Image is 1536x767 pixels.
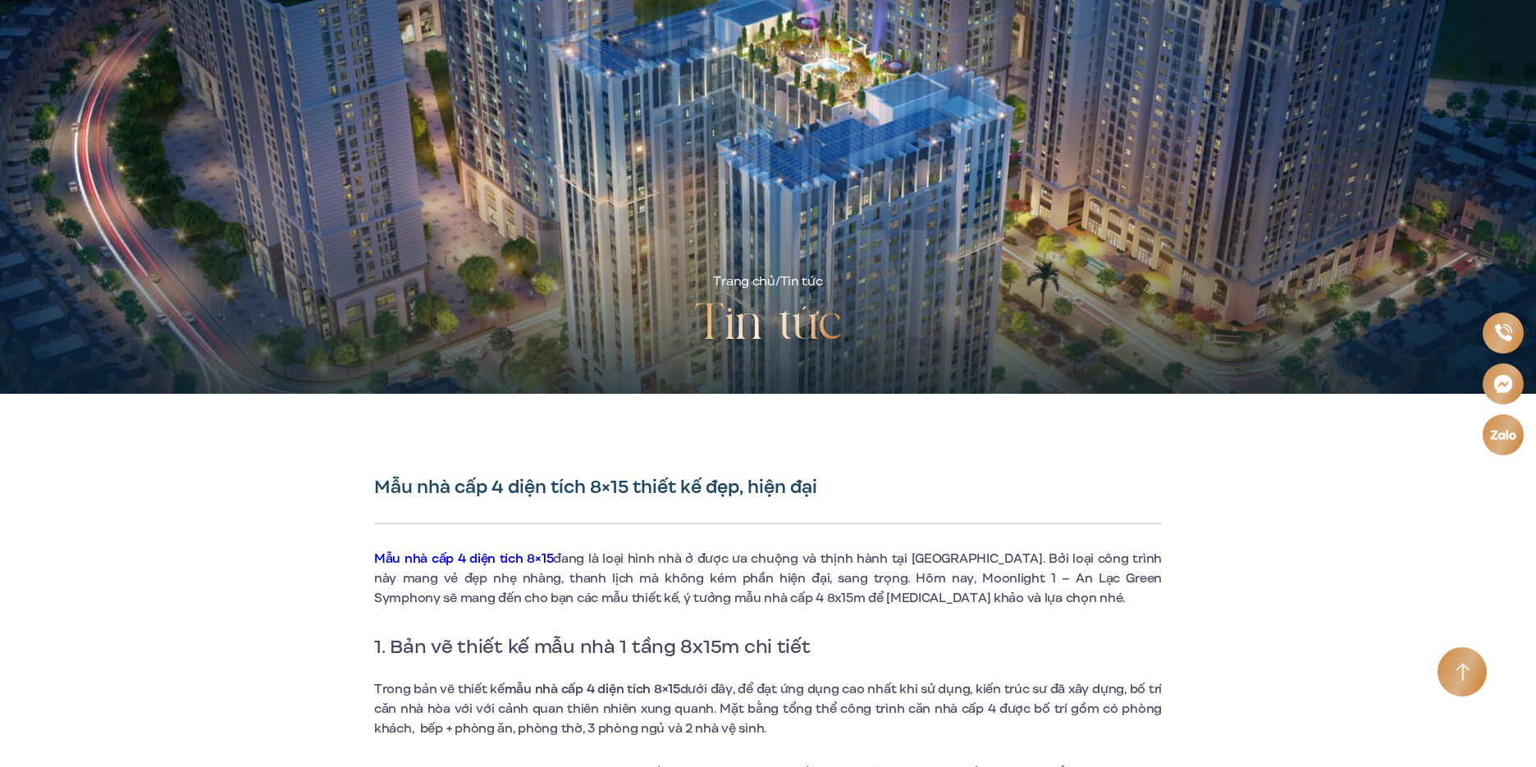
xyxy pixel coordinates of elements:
img: Phone icon [1493,322,1514,342]
span: 1. Bản vẽ thiết kế mẫu nhà 1 tầng 8x15m chi tiết [374,632,811,660]
div: / [713,272,822,292]
img: Arrow icon [1456,663,1470,682]
b: mẫu nhà cấp 4 diện tích 8×15 [505,680,680,698]
span: Trong bản vẽ thiết kế [374,680,505,698]
span: đang là loại hình nhà ở được ưa chuộng và thịnh hành tại [GEOGRAPHIC_DATA]. Bởi loại công trình n... [374,550,1162,607]
span: Tin tức [780,272,823,290]
h2: Tin tức [694,292,842,358]
img: Messenger icon [1492,372,1515,395]
a: Mẫu nhà cấp 4 diện tích 8×15 [374,550,553,568]
a: Trang chủ [713,272,775,290]
span: dưới đây, để đạt ứng dụng cao nhất khi sử dụng, kiến trúc sư đã xây dựng, bố trí căn nhà hòa với ... [374,680,1162,737]
h1: Mẫu nhà cấp 4 diện tích 8×15 thiết kế đẹp, hiện đại [374,476,1162,499]
img: Zalo icon [1489,427,1518,442]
